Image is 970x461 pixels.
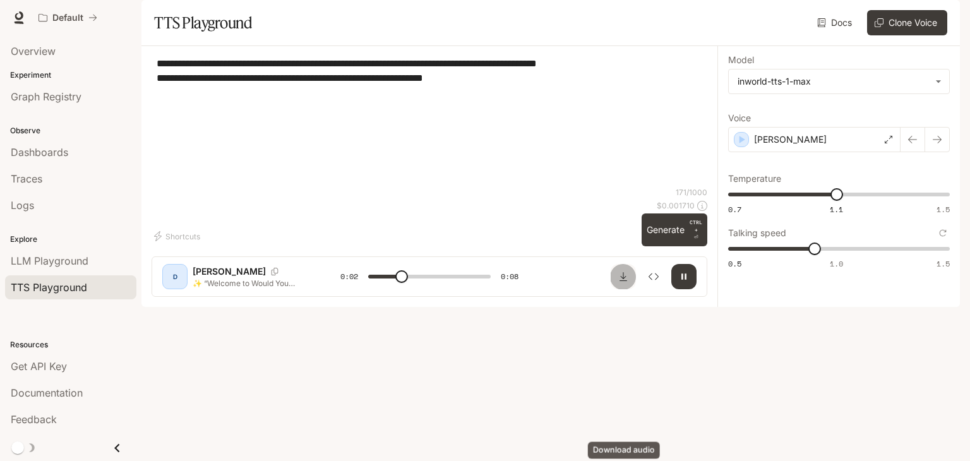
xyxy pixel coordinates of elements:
span: 0:08 [501,270,518,283]
span: 0.7 [728,204,741,215]
span: 0.5 [728,258,741,269]
span: 0:02 [340,270,358,283]
div: inworld-tts-1-max [738,75,929,88]
button: Reset to default [936,226,950,240]
p: [PERSON_NAME] [193,265,266,278]
button: Shortcuts [152,226,205,246]
p: Default [52,13,83,23]
p: Talking speed [728,229,786,237]
button: GenerateCTRL +⏎ [642,213,707,246]
h1: TTS Playground [154,10,252,35]
span: 1.1 [830,204,843,215]
button: Inspect [641,264,666,289]
p: CTRL + [690,219,702,234]
p: ⏎ [690,219,702,241]
p: Voice [728,114,751,123]
p: ✨ “Welcome to Would You Rather? 🎉 You’ll get two options and just 10 seconds to make your choice!... [193,278,310,289]
p: [PERSON_NAME] [754,133,827,146]
button: All workspaces [33,5,103,30]
div: D [165,266,185,287]
span: 1.5 [937,258,950,269]
p: Model [728,56,754,64]
div: inworld-tts-1-max [729,69,949,93]
div: Download audio [588,442,660,459]
button: Download audio [611,264,636,289]
a: Docs [815,10,857,35]
p: Temperature [728,174,781,183]
button: Clone Voice [867,10,947,35]
span: 1.5 [937,204,950,215]
button: Copy Voice ID [266,268,284,275]
span: 1.0 [830,258,843,269]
